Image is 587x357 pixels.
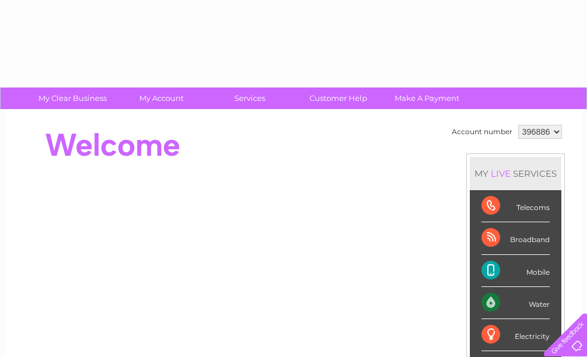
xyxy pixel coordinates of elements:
[202,87,298,109] a: Services
[113,87,209,109] a: My Account
[379,87,475,109] a: Make A Payment
[481,222,550,254] div: Broadband
[481,190,550,222] div: Telecoms
[24,87,121,109] a: My Clear Business
[488,168,513,179] div: LIVE
[481,319,550,351] div: Electricity
[470,157,561,190] div: MY SERVICES
[290,87,386,109] a: Customer Help
[481,287,550,319] div: Water
[481,255,550,287] div: Mobile
[449,122,515,142] td: Account number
